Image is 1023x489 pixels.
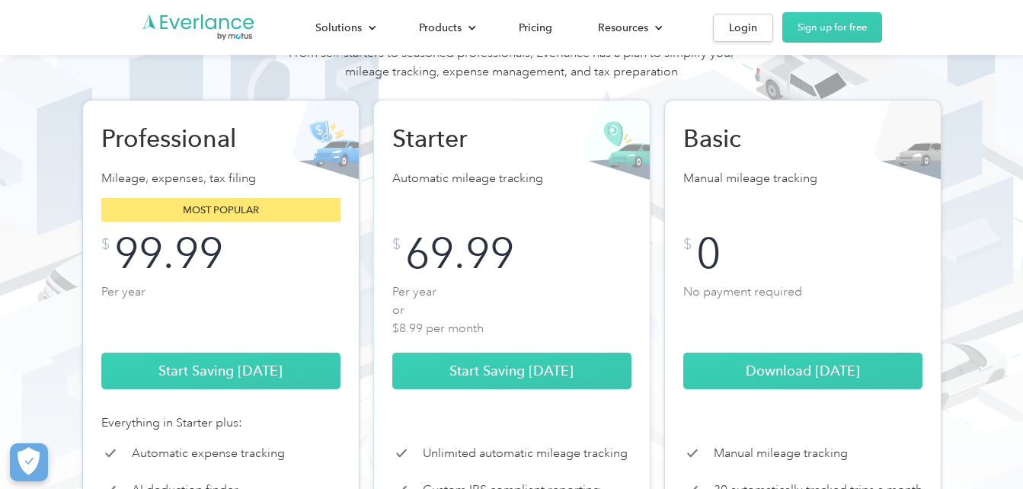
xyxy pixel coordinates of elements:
p: Per year [101,283,340,334]
h2: Professional [101,123,261,154]
div: Most popular [101,198,340,222]
div: $ [101,237,110,252]
p: No payment required [683,283,922,334]
div: 0 [696,237,721,270]
div: Login [729,18,757,37]
div: Solutions [300,14,388,41]
p: Manual mileage tracking [683,169,922,190]
div: Resources [598,18,648,37]
a: Login [713,14,773,42]
p: Unlimited automatic mileage tracking [423,444,628,462]
button: Cookies Settings [10,443,48,481]
div: Solutions [315,18,362,37]
div: 69.99 [405,237,514,270]
a: Start Saving [DATE] [392,353,631,389]
p: Mileage, expenses, tax filing [101,169,340,190]
div: Everything in Starter plus: [101,414,340,432]
a: Start Saving [DATE] [101,353,340,389]
div: $ [392,237,401,252]
p: Automatic mileage tracking [392,169,631,190]
p: Per year or $8.99 per month [392,283,631,334]
p: Automatic expense tracking [132,444,285,462]
div: Products [419,18,462,37]
a: Download [DATE] [683,353,922,389]
a: Go to homepage [142,13,256,42]
p: Manual mileage tracking [714,444,848,462]
a: Pricing [504,14,567,41]
div: 99.99 [114,237,223,270]
div: Pricing [519,18,552,37]
div: From self-starters to seasoned professionals, Everlance has a plan to simplify your mileage track... [283,44,740,96]
h2: Basic [683,123,843,154]
a: Sign up for free [782,12,882,43]
div: Products [404,14,488,41]
div: Resources [583,14,675,41]
h2: Starter [392,123,552,154]
div: $ [683,237,692,252]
